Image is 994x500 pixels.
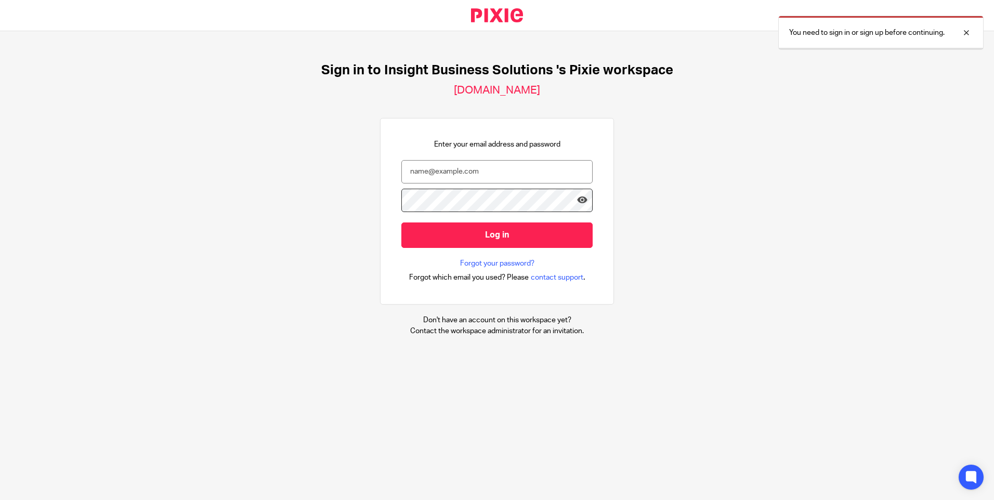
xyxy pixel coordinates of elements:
[789,28,945,38] p: You need to sign in or sign up before continuing.
[460,258,534,269] a: Forgot your password?
[401,160,593,183] input: name@example.com
[401,222,593,248] input: Log in
[410,326,584,336] p: Contact the workspace administrator for an invitation.
[531,272,583,283] span: contact support
[321,62,673,78] h1: Sign in to Insight Business Solutions 's Pixie workspace
[410,315,584,325] p: Don't have an account on this workspace yet?
[409,272,529,283] span: Forgot which email you used? Please
[454,84,540,97] h2: [DOMAIN_NAME]
[434,139,560,150] p: Enter your email address and password
[409,271,585,283] div: .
